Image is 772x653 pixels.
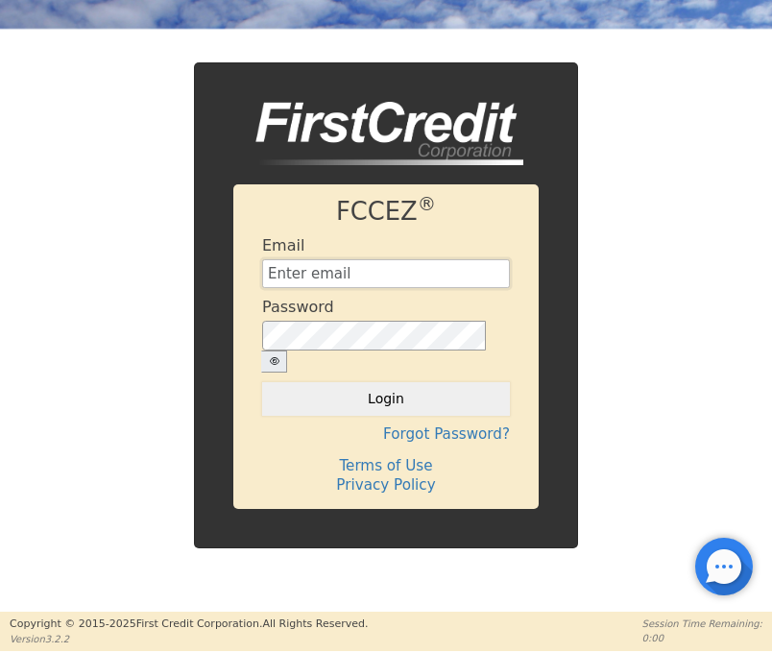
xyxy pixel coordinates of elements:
img: logo-CMu_cnol.png [233,102,523,165]
p: Version 3.2.2 [10,632,368,646]
sup: ® [418,193,436,215]
h4: Privacy Policy [262,476,510,494]
h4: Password [262,298,334,316]
button: Login [262,382,510,415]
span: All Rights Reserved. [262,617,368,630]
h1: FCCEZ [262,197,510,227]
input: password [262,321,486,351]
h4: Email [262,236,304,254]
h4: Terms of Use [262,457,510,474]
p: 0:00 [642,631,762,645]
p: Session Time Remaining: [642,617,762,631]
h4: Forgot Password? [262,425,510,443]
input: Enter email [262,259,510,288]
p: Copyright © 2015- 2025 First Credit Corporation. [10,617,368,633]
